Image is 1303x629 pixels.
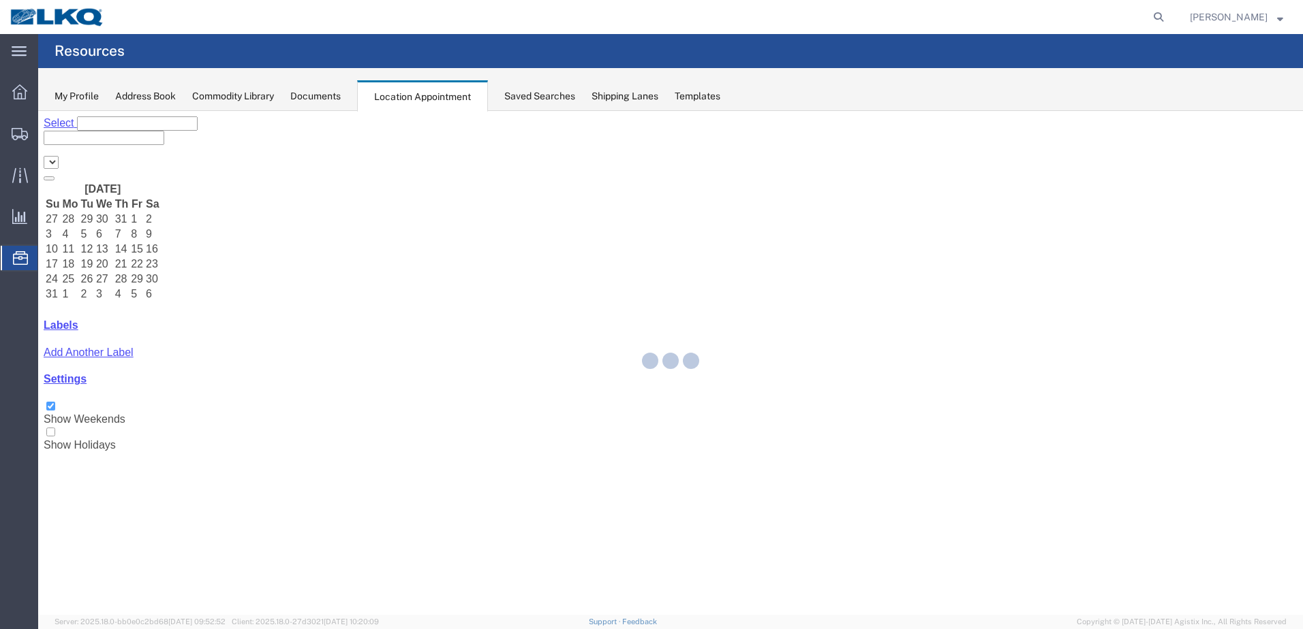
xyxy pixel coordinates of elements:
[107,146,122,160] td: 23
[357,80,488,112] div: Location Appointment
[57,176,75,190] td: 3
[76,101,91,115] td: 31
[592,89,658,103] div: Shipping Lanes
[1190,10,1268,25] span: Ryan Gledhill
[107,116,122,130] td: 9
[23,161,40,175] td: 25
[7,176,22,190] td: 31
[7,86,22,100] th: Su
[55,89,99,103] div: My Profile
[1189,9,1284,25] button: [PERSON_NAME]
[168,617,226,626] span: [DATE] 09:52:52
[7,131,22,145] td: 10
[42,131,56,145] td: 12
[23,176,40,190] td: 1
[76,131,91,145] td: 14
[1077,616,1287,628] span: Copyright © [DATE]-[DATE] Agistix Inc., All Rights Reserved
[23,116,40,130] td: 4
[42,86,56,100] th: Tu
[42,161,56,175] td: 26
[7,146,22,160] td: 17
[5,262,48,274] a: Settings
[92,131,106,145] td: 15
[8,291,17,300] input: Show Weekends
[5,6,35,18] span: Select
[589,617,623,626] a: Support
[5,208,40,220] a: Labels
[92,116,106,130] td: 8
[76,146,91,160] td: 21
[57,116,75,130] td: 6
[42,101,56,115] td: 29
[290,89,341,103] div: Documents
[107,176,122,190] td: 6
[107,101,122,115] td: 2
[57,86,75,100] th: We
[57,131,75,145] td: 13
[5,236,95,247] a: Add Another Label
[107,161,122,175] td: 30
[5,316,78,340] label: Show Holidays
[7,101,22,115] td: 27
[92,146,106,160] td: 22
[23,146,40,160] td: 18
[5,6,39,18] a: Select
[675,89,720,103] div: Templates
[55,34,125,68] h4: Resources
[76,161,91,175] td: 28
[57,146,75,160] td: 20
[622,617,657,626] a: Feedback
[10,7,105,27] img: logo
[23,86,40,100] th: Mo
[92,161,106,175] td: 29
[5,290,87,314] label: Show Weekends
[324,617,379,626] span: [DATE] 10:20:09
[107,86,122,100] th: Sa
[23,71,106,85] th: [DATE]
[7,161,22,175] td: 24
[76,176,91,190] td: 4
[92,176,106,190] td: 5
[42,116,56,130] td: 5
[55,617,226,626] span: Server: 2025.18.0-bb0e0c2bd68
[504,89,575,103] div: Saved Searches
[42,176,56,190] td: 2
[57,161,75,175] td: 27
[7,116,22,130] td: 3
[107,131,122,145] td: 16
[57,101,75,115] td: 30
[92,101,106,115] td: 1
[42,146,56,160] td: 19
[23,101,40,115] td: 28
[8,317,17,325] input: Show Holidays
[232,617,379,626] span: Client: 2025.18.0-27d3021
[115,89,176,103] div: Address Book
[76,86,91,100] th: Th
[192,89,274,103] div: Commodity Library
[76,116,91,130] td: 7
[23,131,40,145] td: 11
[92,86,106,100] th: Fr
